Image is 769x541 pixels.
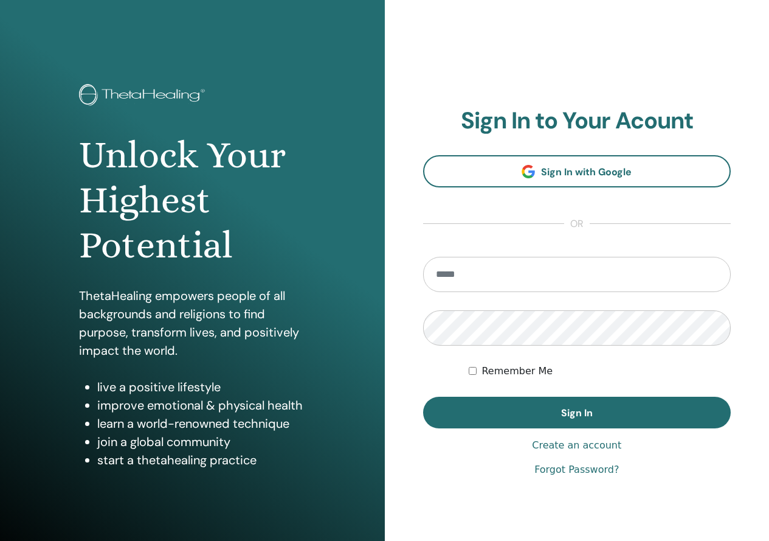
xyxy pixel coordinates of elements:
div: Keep me authenticated indefinitely or until I manually logout [469,364,731,379]
a: Forgot Password? [534,462,619,477]
li: learn a world-renowned technique [97,414,305,433]
span: Sign In with Google [541,166,632,178]
li: start a thetahealing practice [97,451,305,469]
li: improve emotional & physical health [97,396,305,414]
a: Create an account [532,438,621,453]
label: Remember Me [481,364,553,379]
span: or [564,217,590,231]
a: Sign In with Google [423,155,731,187]
h2: Sign In to Your Acount [423,107,731,135]
li: live a positive lifestyle [97,378,305,396]
li: join a global community [97,433,305,451]
button: Sign In [423,397,731,428]
span: Sign In [561,407,593,419]
p: ThetaHealing empowers people of all backgrounds and religions to find purpose, transform lives, a... [79,287,305,360]
h1: Unlock Your Highest Potential [79,133,305,268]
